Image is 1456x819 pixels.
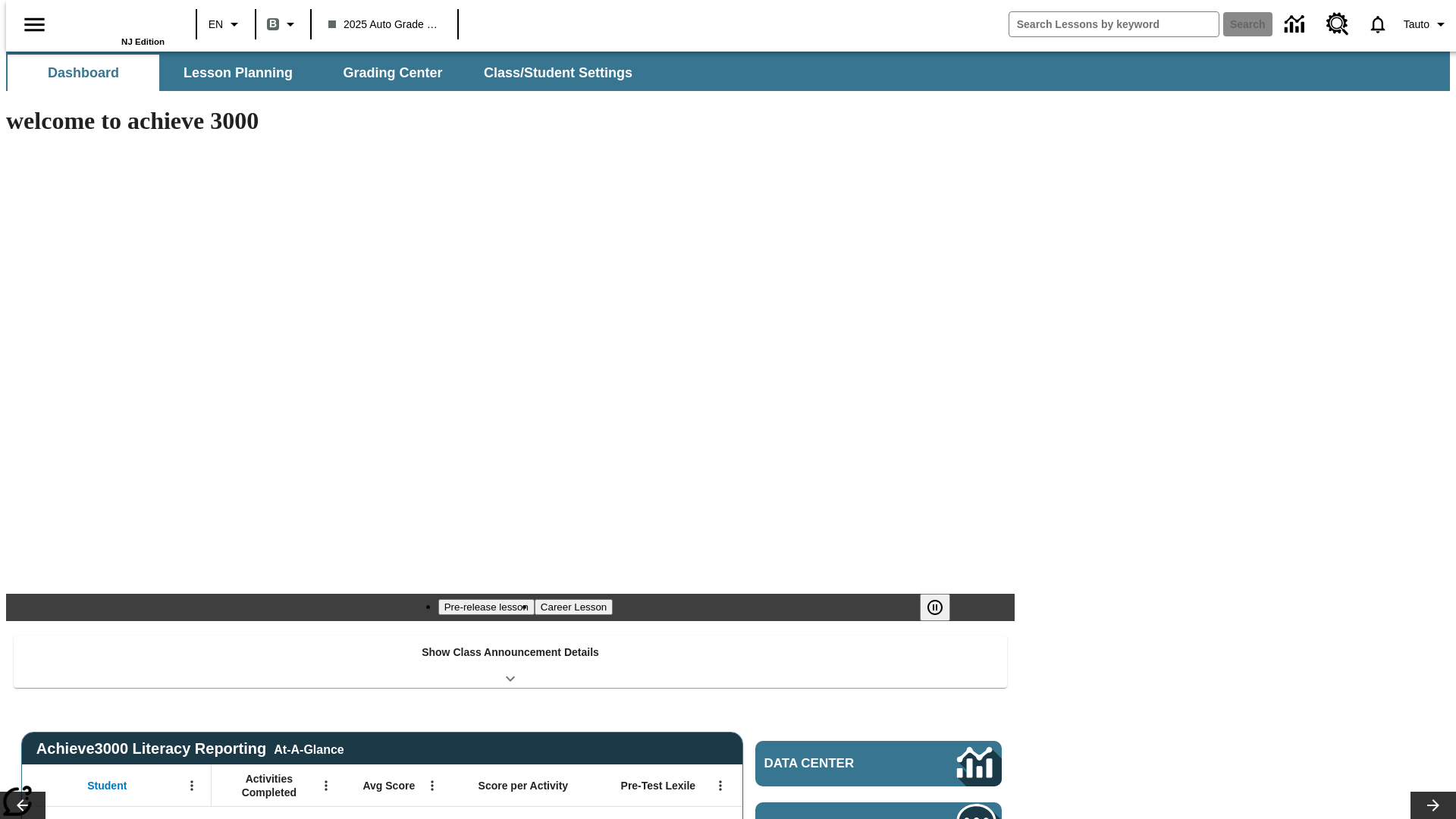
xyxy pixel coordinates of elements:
[6,52,1450,91] div: SubNavbar
[709,774,732,797] button: Open Menu
[66,7,165,37] a: Home
[209,17,223,33] span: EN
[535,599,613,615] button: Slide 2 Career Lesson
[14,635,1007,688] div: Show Class Announcement Details
[1009,12,1219,36] input: search field
[269,14,277,33] span: B
[362,779,415,792] span: Avg Score
[472,55,645,91] button: Class/Student Settings
[438,599,535,615] button: Slide 1 Pre-release lesson
[261,11,306,38] button: Boost Class color is gray green. Change class color
[121,37,165,46] span: NJ Edition
[6,55,646,91] div: SubNavbar
[202,11,250,38] button: Language: EN, Select a language
[6,107,1015,135] h1: welcome to achieve 3000
[87,779,127,792] span: Student
[36,740,344,758] span: Achieve3000 Literacy Reporting
[1358,5,1398,44] a: Notifications
[317,55,469,91] button: Grading Center
[180,774,203,797] button: Open Menu
[219,772,319,799] span: Activities Completed
[328,17,441,33] span: 2025 Auto Grade 1 B
[315,774,337,797] button: Open Menu
[422,645,599,661] p: Show Class Announcement Details
[421,774,444,797] button: Open Menu
[162,55,314,91] button: Lesson Planning
[8,55,159,91] button: Dashboard
[621,779,696,792] span: Pre-Test Lexile
[1404,17,1429,33] span: Tauto
[1398,11,1456,38] button: Profile/Settings
[66,5,165,46] div: Home
[1410,792,1456,819] button: Lesson carousel, Next
[755,741,1002,786] a: Data Center
[920,594,965,621] div: Pause
[479,779,569,792] span: Score per Activity
[920,594,950,621] button: Pause
[274,740,344,757] div: At-A-Glance
[1276,4,1317,45] a: Data Center
[1317,4,1358,45] a: Resource Center, Will open in new tab
[12,2,57,47] button: Open side menu
[764,756,906,771] span: Data Center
